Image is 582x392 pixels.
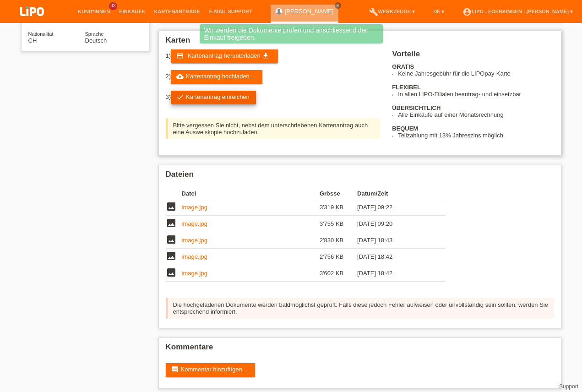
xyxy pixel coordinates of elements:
h2: Dateien [166,170,554,184]
a: image.jpg [182,253,207,260]
i: get_app [262,52,269,60]
i: image [166,250,177,261]
i: image [166,234,177,245]
i: cloud_upload [176,73,184,80]
a: LIPO pay [9,19,55,26]
td: 2'830 KB [320,232,357,249]
div: 1) [166,49,381,63]
td: 3'602 KB [320,265,357,282]
a: Kartenanträge [150,9,205,14]
span: Deutsch [85,37,107,44]
a: commentKommentar hinzufügen ... [166,363,256,377]
span: Nationalität [28,31,54,37]
td: [DATE] 18:42 [357,249,432,265]
th: Datei [182,188,320,199]
li: Teilzahlung mit 13% Jahreszins möglich [398,132,554,139]
i: account_circle [462,7,472,16]
a: buildWerkzeuge ▾ [364,9,420,14]
td: [DATE] 09:20 [357,216,432,232]
a: image.jpg [182,220,207,227]
div: 3) [166,91,381,104]
a: account_circleLIPO - Egerkingen - [PERSON_NAME] ▾ [458,9,577,14]
a: image.jpg [182,204,207,211]
a: image.jpg [182,237,207,244]
td: 3'755 KB [320,216,357,232]
td: [DATE] 09:22 [357,199,432,216]
b: ÜBERSICHTLICH [392,104,441,111]
span: Schweiz [28,37,37,44]
i: image [166,218,177,229]
div: Bitte vergessen Sie nicht, nebst dem unterschriebenen Kartenantrag auch eine Ausweiskopie hochzul... [166,118,381,139]
a: credit_card Kartenantrag herunterladen get_app [171,49,278,63]
a: image.jpg [182,270,207,277]
td: 3'319 KB [320,199,357,216]
a: close [335,2,341,9]
h2: Kommentare [166,343,554,356]
th: Datum/Zeit [357,188,432,199]
li: Alle Einkäufe auf einer Monatsrechnung [398,111,554,118]
a: E-Mail Support [205,9,257,14]
a: Kund*innen [73,9,114,14]
div: 2) [166,70,381,84]
i: comment [171,366,179,373]
a: [PERSON_NAME] [285,8,334,15]
a: Einkäufe [114,9,149,14]
div: Wir werden die Dokumente prüfen und anschliessend den Einkauf freigeben. [200,24,383,44]
span: Kartenantrag herunterladen [188,52,261,59]
div: Die hochgeladenen Dokumente werden baldmöglichst geprüft. Falls diese jedoch Fehler aufweisen ode... [166,298,554,319]
td: 2'756 KB [320,249,357,265]
a: DE ▾ [429,9,449,14]
i: build [369,7,378,16]
li: In allen LIPO-Filialen beantrag- und einsetzbar [398,91,554,98]
i: check [176,93,184,101]
th: Grösse [320,188,357,199]
span: Sprache [85,31,104,37]
i: image [166,267,177,278]
b: GRATIS [392,63,414,70]
i: image [166,201,177,212]
b: FLEXIBEL [392,84,421,91]
li: Keine Jahresgebühr für die LIPOpay-Karte [398,70,554,77]
i: credit_card [176,52,184,60]
td: [DATE] 18:43 [357,232,432,249]
a: cloud_uploadKartenantrag hochladen ... [171,70,262,84]
i: close [336,3,340,8]
a: checkKartenantrag einreichen [171,91,256,104]
h2: Vorteile [392,49,554,63]
span: 33 [109,2,117,10]
b: BEQUEM [392,125,418,132]
td: [DATE] 18:42 [357,265,432,282]
a: Support [559,383,578,390]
